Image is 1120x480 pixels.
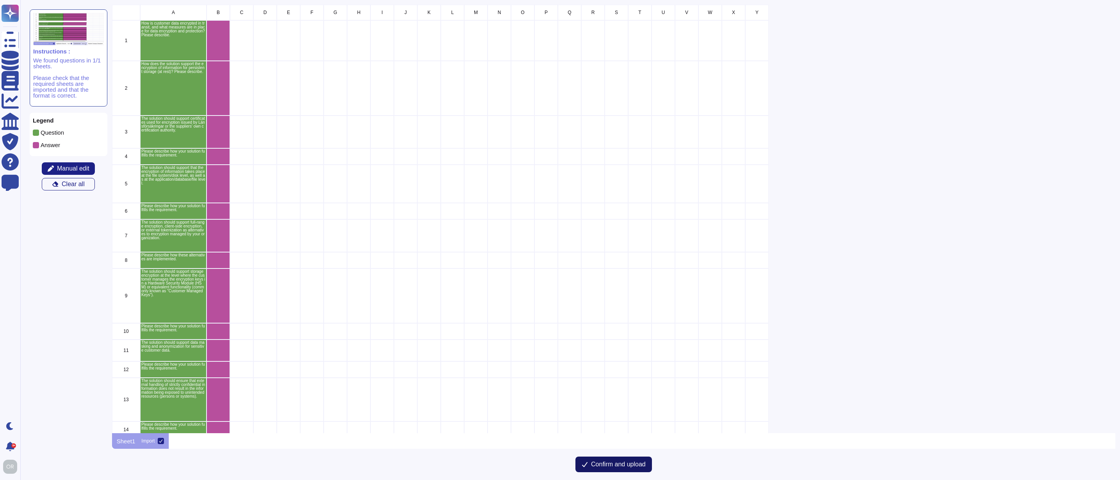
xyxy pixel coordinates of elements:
p: Please describe how your solution fulfills the requirement. [141,324,205,332]
img: user [3,460,17,474]
div: 10 [112,323,140,340]
span: P [545,10,548,15]
div: 1 [112,20,140,61]
div: 8 [112,252,140,268]
span: G [333,10,337,15]
span: Q [568,10,571,15]
div: 12 [112,361,140,378]
p: How is customer data encrypted in transit, and what measures are in place for data encryption and... [141,21,205,37]
div: 2 [112,61,140,116]
p: Instructions : [33,48,104,54]
p: Please describe how your solution fulfills the requirement. [141,204,205,212]
p: Question [41,130,64,135]
span: X [732,10,735,15]
span: N [497,10,501,15]
span: A [172,10,175,15]
p: Sheet1 [117,438,135,444]
span: S [615,10,618,15]
p: Legend [33,117,104,123]
p: The solution should support full-range encryption, client-side encryption, or external tokenizati... [141,220,205,240]
span: Clear all [62,181,85,187]
p: Answer [41,142,60,148]
span: Confirm and upload [591,461,646,468]
span: E [287,10,290,15]
div: 4 [112,148,140,165]
span: M [474,10,478,15]
button: Clear all [42,178,95,190]
div: 14 [112,421,140,438]
button: Confirm and upload [575,457,652,472]
span: H [357,10,360,15]
p: The solution should support that the encryption of information takes place at the file system/dis... [141,166,205,185]
span: I [381,10,383,15]
div: Import [141,439,155,443]
span: F [310,10,313,15]
button: user [2,458,23,475]
span: R [591,10,595,15]
span: D [263,10,267,15]
div: 9 [112,268,140,323]
img: instruction [33,13,104,45]
div: 7 [112,219,140,252]
p: The solution should ensure that external handling of strictly confidential information does not r... [141,379,205,398]
p: Please describe how your solution fulfills the requirement. [141,149,205,157]
p: The solution should support certificates used for encryption issued by Länsförsäkringar or the su... [141,117,205,132]
span: Y [755,10,759,15]
span: L [451,10,454,15]
p: We found questions in 1/1 sheets. Please check that the required sheets are imported and that the... [33,57,104,98]
span: J [404,10,407,15]
p: The solution should support data masking and anonymization for sensitive customer data. [141,341,205,352]
span: B [217,10,220,15]
div: 3 [112,116,140,148]
span: Manual edit [57,165,89,172]
span: K [427,10,431,15]
p: Please describe how your solution fulfills the requirement. [141,423,205,430]
div: 11 [112,340,140,361]
div: 9+ [11,443,16,448]
span: V [685,10,688,15]
div: 13 [112,378,140,421]
span: W [708,10,712,15]
span: U [661,10,665,15]
div: 6 [112,203,140,219]
p: Please describe how your solution fulfills the requirement. [141,363,205,370]
div: grid [112,5,1115,433]
span: C [240,10,243,15]
p: Please describe how these alternatives are implemented. [141,253,205,261]
span: T [638,10,641,15]
p: The solution should support storage encryption at the level where the customer manages the encryp... [141,270,205,297]
p: How does the solution support the encryption of information for persistent storage (at rest)? Ple... [141,62,205,74]
span: O [521,10,524,15]
button: Manual edit [42,162,95,175]
div: 5 [112,165,140,203]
